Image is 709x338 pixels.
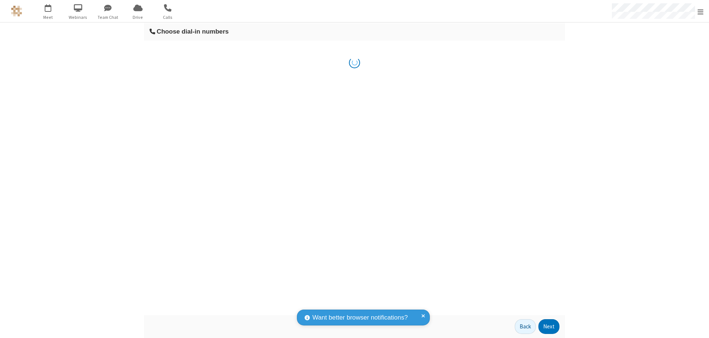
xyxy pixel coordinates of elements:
[11,6,22,17] img: QA Selenium DO NOT DELETE OR CHANGE
[154,14,182,21] span: Calls
[94,14,122,21] span: Team Chat
[515,319,536,334] button: Back
[34,14,62,21] span: Meet
[157,28,229,35] span: Choose dial-in numbers
[312,313,408,323] span: Want better browser notifications?
[124,14,152,21] span: Drive
[538,319,559,334] button: Next
[64,14,92,21] span: Webinars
